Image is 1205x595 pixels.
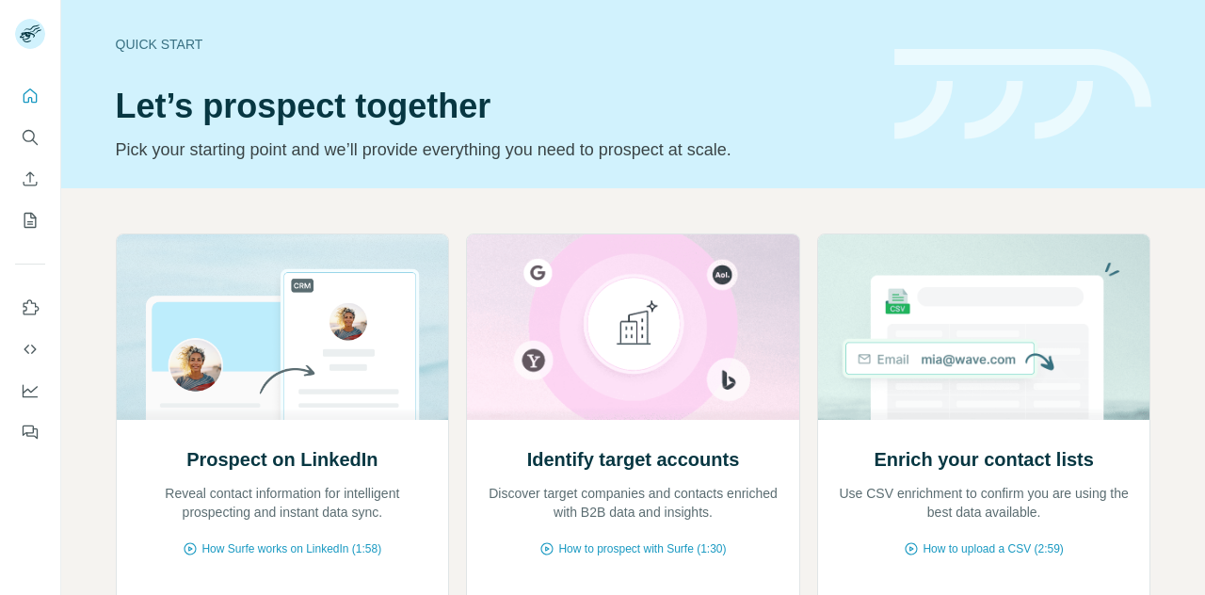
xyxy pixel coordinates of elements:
[15,332,45,366] button: Use Surfe API
[15,415,45,449] button: Feedback
[558,540,726,557] span: How to prospect with Surfe (1:30)
[116,137,872,163] p: Pick your starting point and we’ll provide everything you need to prospect at scale.
[15,79,45,113] button: Quick start
[817,234,1151,420] img: Enrich your contact lists
[923,540,1063,557] span: How to upload a CSV (2:59)
[15,291,45,325] button: Use Surfe on LinkedIn
[15,121,45,154] button: Search
[201,540,381,557] span: How Surfe works on LinkedIn (1:58)
[466,234,800,420] img: Identify target accounts
[186,446,378,473] h2: Prospect on LinkedIn
[116,88,872,125] h1: Let’s prospect together
[874,446,1093,473] h2: Enrich your contact lists
[837,484,1132,522] p: Use CSV enrichment to confirm you are using the best data available.
[527,446,740,473] h2: Identify target accounts
[136,484,430,522] p: Reveal contact information for intelligent prospecting and instant data sync.
[15,203,45,237] button: My lists
[15,162,45,196] button: Enrich CSV
[486,484,780,522] p: Discover target companies and contacts enriched with B2B data and insights.
[116,234,450,420] img: Prospect on LinkedIn
[894,49,1151,140] img: banner
[15,374,45,408] button: Dashboard
[116,35,872,54] div: Quick start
